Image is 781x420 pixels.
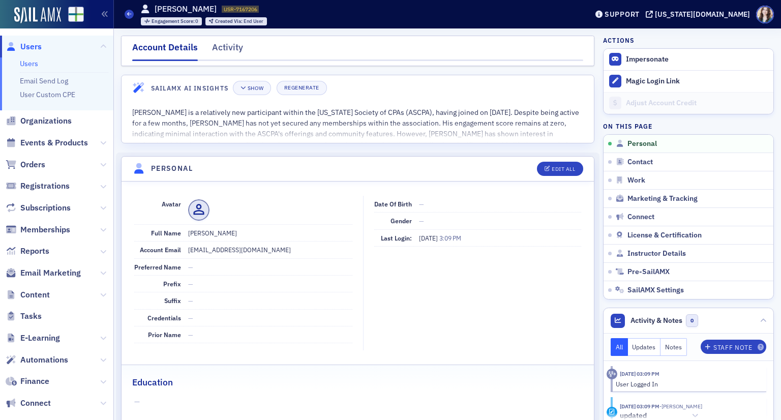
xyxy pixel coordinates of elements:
[215,19,263,24] div: End User
[134,263,181,271] span: Preferred Name
[141,17,202,25] div: Engagement Score: 0
[164,296,181,305] span: Suffix
[6,202,71,214] a: Subscriptions
[655,10,750,19] div: [US_STATE][DOMAIN_NAME]
[20,398,51,409] span: Connect
[713,345,752,350] div: Staff Note
[659,403,702,410] span: James Thomas
[627,139,657,148] span: Personal
[6,376,49,387] a: Finance
[6,398,51,409] a: Connect
[162,200,181,208] span: Avatar
[20,289,50,301] span: Content
[6,333,60,344] a: E-Learning
[6,354,68,366] a: Automations
[6,41,42,52] a: Users
[626,55,669,64] button: Impersonate
[626,77,768,86] div: Magic Login Link
[132,376,173,389] h2: Education
[248,85,263,91] div: Show
[660,338,687,356] button: Notes
[20,137,88,148] span: Events & Products
[152,19,199,24] div: 0
[756,6,774,23] span: Profile
[14,7,61,23] a: SailAMX
[233,81,271,95] button: Show
[132,41,198,61] div: Account Details
[390,217,412,225] span: Gender
[6,267,81,279] a: Email Marketing
[20,376,49,387] span: Finance
[607,407,617,417] div: Update
[163,280,181,288] span: Prefix
[6,181,70,192] a: Registrations
[151,163,193,174] h4: Personal
[616,379,760,388] div: User Logged In
[61,7,84,24] a: View Homepage
[140,246,181,254] span: Account Email
[6,115,72,127] a: Organizations
[20,159,45,170] span: Orders
[630,315,682,326] span: Activity & Notes
[627,213,654,222] span: Connect
[701,340,766,354] button: Staff Note
[20,59,38,68] a: Users
[374,200,412,208] span: Date of Birth
[20,246,49,257] span: Reports
[627,231,702,240] span: License & Certification
[419,200,424,208] span: —
[381,234,412,242] span: Last Login:
[6,224,70,235] a: Memberships
[20,224,70,235] span: Memberships
[628,338,661,356] button: Updates
[419,234,439,242] span: [DATE]
[6,246,49,257] a: Reports
[6,137,88,148] a: Events & Products
[20,76,68,85] a: Email Send Log
[627,194,698,203] span: Marketing & Tracking
[188,280,193,288] span: —
[188,296,193,305] span: —
[188,242,352,258] dd: [EMAIL_ADDRESS][DOMAIN_NAME]
[439,234,461,242] span: 3:09 PM
[626,99,768,108] div: Adjust Account Credit
[215,18,244,24] span: Created Via :
[603,122,774,131] h4: On this page
[20,354,68,366] span: Automations
[188,331,193,339] span: —
[646,11,754,18] button: [US_STATE][DOMAIN_NAME]
[6,289,50,301] a: Content
[147,314,181,322] span: Credentials
[604,92,773,114] a: Adjust Account Credit
[20,90,75,99] a: User Custom CPE
[627,286,684,295] span: SailAMX Settings
[611,338,628,356] button: All
[224,6,257,13] span: USR-7167206
[212,41,243,59] div: Activity
[627,249,686,258] span: Instructor Details
[20,333,60,344] span: E-Learning
[134,397,582,407] span: —
[6,159,45,170] a: Orders
[686,314,699,327] span: 0
[537,162,583,176] button: Edit All
[277,81,327,95] button: Regenerate
[627,176,645,185] span: Work
[419,217,424,225] span: —
[604,70,773,92] button: Magic Login Link
[188,314,193,322] span: —
[20,267,81,279] span: Email Marketing
[620,403,659,410] time: 8/12/2025 03:09 PM
[20,181,70,192] span: Registrations
[148,331,181,339] span: Prior Name
[188,225,352,241] dd: [PERSON_NAME]
[152,18,196,24] span: Engagement Score :
[155,4,217,15] h1: [PERSON_NAME]
[552,166,575,172] div: Edit All
[68,7,84,22] img: SailAMX
[188,263,193,271] span: —
[620,370,659,377] time: 8/12/2025 03:09 PM
[627,267,670,277] span: Pre-SailAMX
[20,115,72,127] span: Organizations
[6,311,42,322] a: Tasks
